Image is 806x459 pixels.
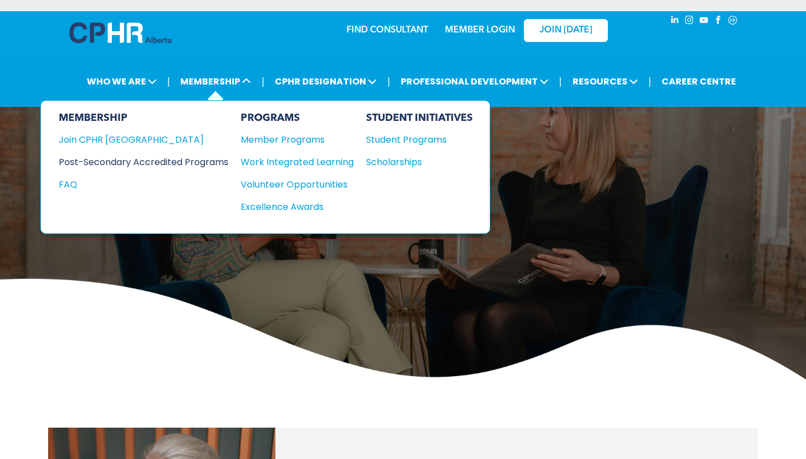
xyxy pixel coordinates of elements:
li: | [387,70,390,93]
span: MEMBERSHIP [177,71,254,92]
img: A blue and white logo for cp alberta [69,22,171,43]
div: Join CPHR [GEOGRAPHIC_DATA] [59,133,212,147]
a: Student Programs [366,133,473,147]
div: Post-Secondary Accredited Programs [59,155,212,169]
a: youtube [697,14,710,29]
div: Volunteer Opportunities [241,177,343,191]
a: JOIN [DATE] [524,19,608,42]
span: JOIN [DATE] [540,25,592,36]
a: FIND CONSULTANT [346,26,428,35]
a: MEMBER LOGIN [445,26,515,35]
a: Member Programs [241,133,354,147]
span: RESOURCES [569,71,641,92]
a: Post-Secondary Accredited Programs [59,155,228,169]
a: Social network [727,14,739,29]
div: MEMBERSHIP [59,112,228,124]
a: CAREER CENTRE [658,71,739,92]
div: Work Integrated Learning [241,155,343,169]
li: | [649,70,652,93]
a: FAQ [59,177,228,191]
a: Join CPHR [GEOGRAPHIC_DATA] [59,133,228,147]
div: Excellence Awards [241,200,343,214]
div: FAQ [59,177,212,191]
a: Excellence Awards [241,200,354,214]
a: Work Integrated Learning [241,155,354,169]
li: | [559,70,562,93]
li: | [261,70,264,93]
a: linkedin [668,14,681,29]
a: Scholarships [366,155,473,169]
div: Member Programs [241,133,343,147]
div: Student Programs [366,133,462,147]
a: Volunteer Opportunities [241,177,354,191]
div: Scholarships [366,155,462,169]
span: PROFESSIONAL DEVELOPMENT [397,71,552,92]
a: instagram [683,14,695,29]
span: WHO WE ARE [83,71,160,92]
span: CPHR DESIGNATION [271,71,380,92]
div: PROGRAMS [241,112,354,124]
a: facebook [712,14,724,29]
div: STUDENT INITIATIVES [366,112,473,124]
li: | [167,70,170,93]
